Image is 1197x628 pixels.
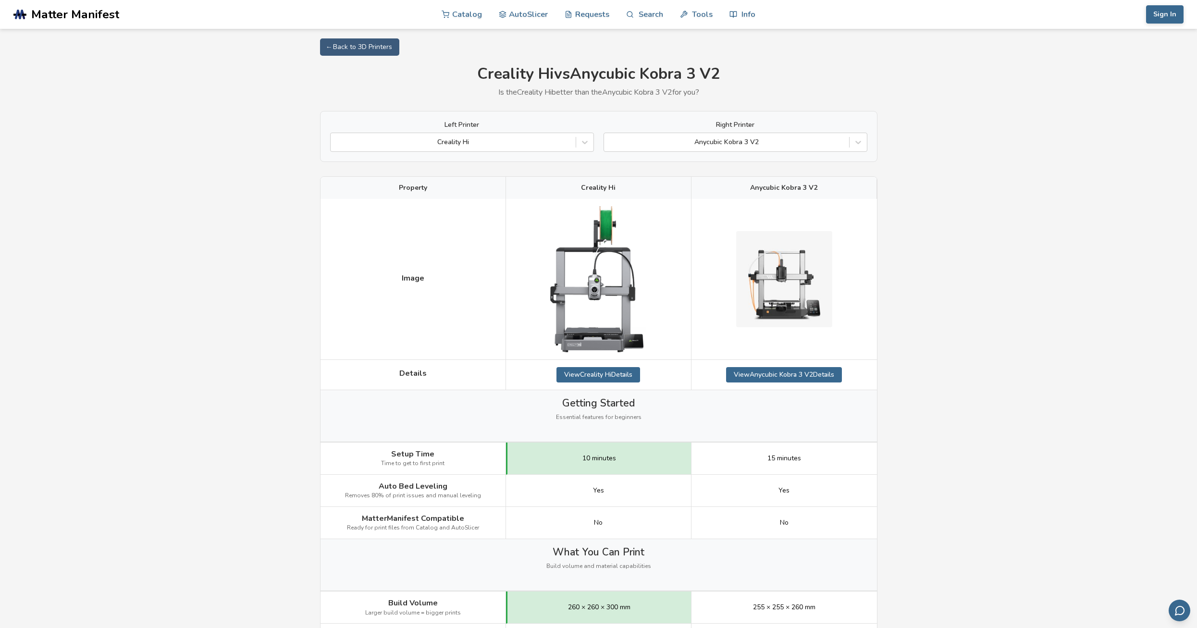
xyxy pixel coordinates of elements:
span: Yes [778,487,790,494]
a: ViewAnycubic Kobra 3 V2Details [726,367,842,382]
span: Creality Hi [581,184,616,192]
span: Time to get to first print [381,460,444,467]
img: Anycubic Kobra 3 V2 [736,231,832,327]
a: ← Back to 3D Printers [320,38,399,56]
img: Creality Hi [550,206,646,352]
span: Property [399,184,427,192]
button: Send feedback via email [1169,600,1190,621]
button: Sign In [1146,5,1184,24]
span: Image [402,274,424,283]
span: 10 minutes [582,455,616,462]
span: Removes 80% of print issues and manual leveling [345,493,481,499]
span: Matter Manifest [31,8,119,21]
label: Left Printer [330,121,594,129]
span: Build Volume [388,599,438,607]
p: Is the Creality Hi better than the Anycubic Kobra 3 V2 for you? [320,88,877,97]
span: Details [399,369,427,378]
h1: Creality Hi vs Anycubic Kobra 3 V2 [320,65,877,83]
span: 15 minutes [767,455,801,462]
span: 255 × 255 × 260 mm [753,603,815,611]
input: Creality Hi [335,138,337,146]
a: ViewCreality HiDetails [556,367,640,382]
span: Setup Time [391,450,434,458]
span: 260 × 260 × 300 mm [568,603,630,611]
span: Yes [593,487,604,494]
span: Larger build volume = bigger prints [365,610,461,616]
span: Getting Started [562,397,635,409]
span: Anycubic Kobra 3 V2 [750,184,817,192]
span: No [594,519,603,527]
span: Auto Bed Leveling [379,482,447,491]
span: Ready for print files from Catalog and AutoSlicer [347,525,479,531]
label: Right Printer [604,121,867,129]
span: Essential features for beginners [556,414,642,421]
input: Anycubic Kobra 3 V2 [609,138,611,146]
span: Build volume and material capabilities [546,563,651,570]
span: MatterManifest Compatible [362,514,464,523]
span: What You Can Print [553,546,644,558]
span: No [780,519,789,527]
